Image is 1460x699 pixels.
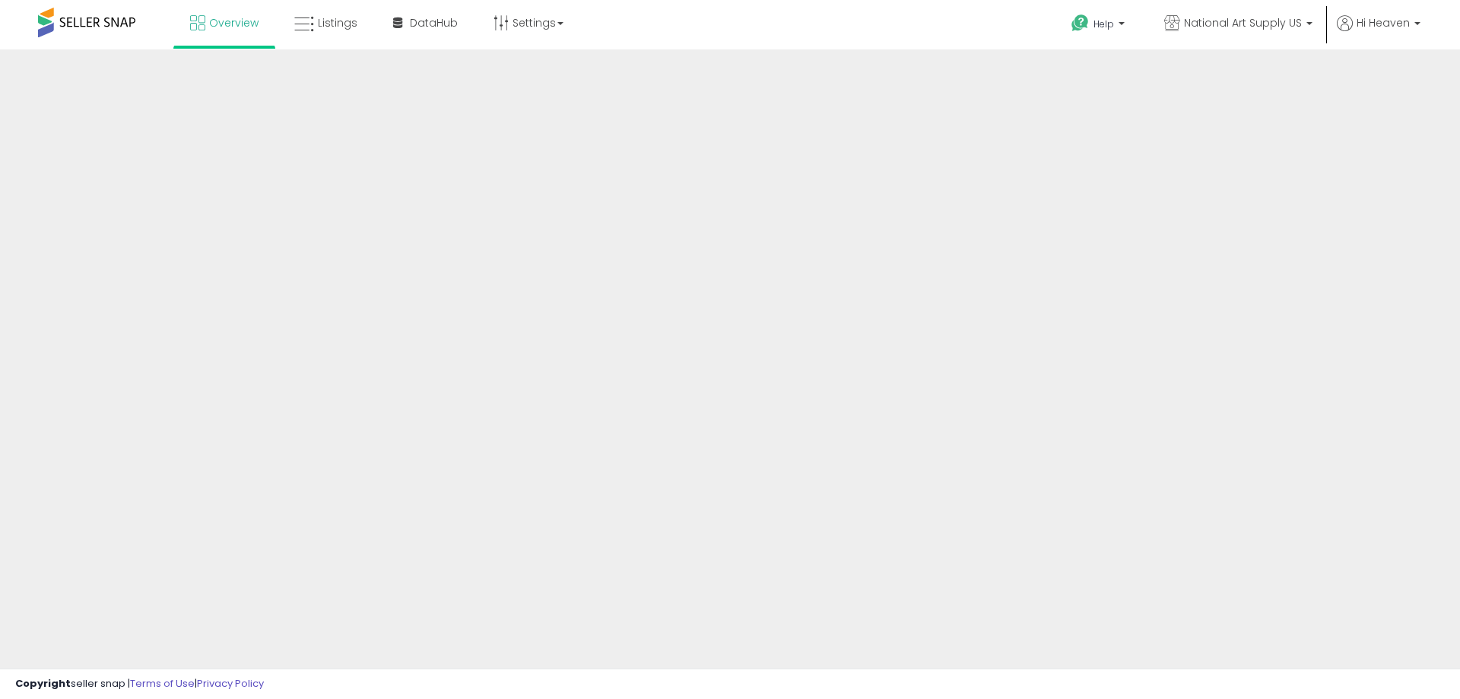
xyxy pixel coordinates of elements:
[197,676,264,691] a: Privacy Policy
[209,15,259,30] span: Overview
[1337,15,1420,49] a: Hi Heaven
[130,676,195,691] a: Terms of Use
[1093,17,1114,30] span: Help
[410,15,458,30] span: DataHub
[318,15,357,30] span: Listings
[15,676,71,691] strong: Copyright
[1357,15,1410,30] span: Hi Heaven
[1059,2,1140,49] a: Help
[15,677,264,691] div: seller snap | |
[1184,15,1302,30] span: National Art Supply US
[1071,14,1090,33] i: Get Help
